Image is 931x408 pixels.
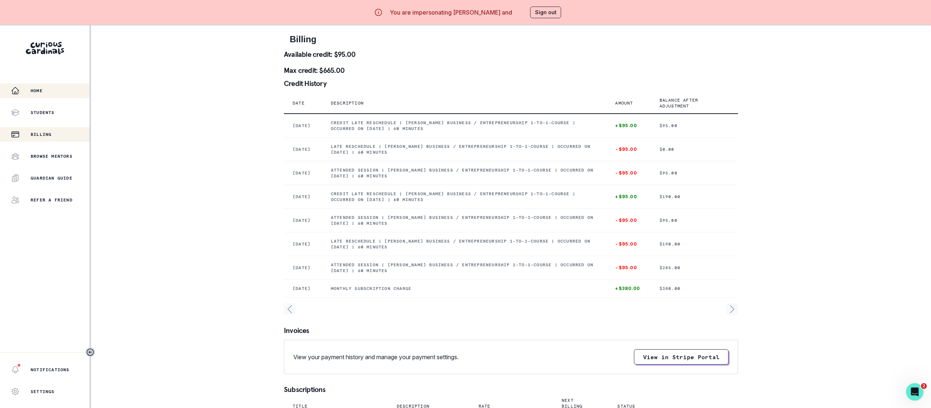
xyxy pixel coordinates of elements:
[284,67,738,74] p: Max credit: $665.00
[331,215,598,226] p: Attended session | [PERSON_NAME] Business / Entrepreneurship 1-to-1-course | Occurred on [DATE] |...
[659,170,729,176] p: $95.00
[615,146,642,152] p: -$95.00
[331,262,598,274] p: Attended session | [PERSON_NAME] Business / Entrepreneurship 1-to-1-course | Occurred on [DATE] |...
[293,265,313,271] p: [DATE]
[284,303,296,315] svg: page left
[615,241,642,247] p: -$95.00
[906,383,924,401] iframe: Intercom live chat
[293,194,313,200] p: [DATE]
[331,144,598,155] p: Late reschedule | [PERSON_NAME] Business / Entrepreneurship 1-to-1-course | Occurred on [DATE] | ...
[31,88,43,94] p: Home
[615,100,633,106] p: Amount
[659,217,729,223] p: $95.00
[634,349,729,365] button: View in Stripe Portal
[615,286,642,291] p: +$380.00
[293,217,313,223] p: [DATE]
[293,123,313,129] p: [DATE]
[86,348,95,357] button: Toggle sidebar
[615,170,642,176] p: -$95.00
[615,194,642,200] p: +$95.00
[331,286,598,291] p: Monthly subscription charge
[921,383,927,389] span: 2
[659,265,729,271] p: $285.00
[615,123,642,129] p: +$95.00
[530,7,561,18] button: Sign out
[615,217,642,223] p: -$95.00
[293,170,313,176] p: [DATE]
[331,191,598,203] p: CREDIT Late reschedule | [PERSON_NAME] Business / Entrepreneurship 1-to-1-course | Occurred on [D...
[331,238,598,250] p: Late reschedule | [PERSON_NAME] Business / Entrepreneurship 1-to-1-course | Occurred on [DATE] | ...
[659,123,729,129] p: $95.00
[659,241,729,247] p: $190.00
[293,353,459,361] p: View your payment history and manage your payment settings.
[293,286,313,291] p: [DATE]
[726,303,738,315] svg: page right
[659,194,729,200] p: $190.00
[31,153,72,159] p: Browse Mentors
[615,265,642,271] p: -$95.00
[331,167,598,179] p: Attended session | [PERSON_NAME] Business / Entrepreneurship 1-to-1-course | Occurred on [DATE] |...
[284,80,738,87] p: Credit History
[31,110,55,115] p: Students
[31,389,55,395] p: Settings
[331,100,364,106] p: Description
[293,241,313,247] p: [DATE]
[284,51,738,58] p: Available credit: $95.00
[659,97,721,109] p: Balance after adjustment
[284,327,738,334] p: Invoices
[31,197,72,203] p: Refer a friend
[659,286,729,291] p: $380.00
[290,34,732,45] h2: Billing
[31,132,51,137] p: Billing
[26,42,64,54] img: Curious Cardinals Logo
[284,386,738,393] p: Subscriptions
[659,146,729,152] p: $0.00
[293,146,313,152] p: [DATE]
[331,120,598,132] p: CREDIT Late reschedule | [PERSON_NAME] Business / Entrepreneurship 1-to-1-course | Occurred on [D...
[293,100,305,106] p: Date
[390,8,512,17] p: You are impersonating [PERSON_NAME] and
[31,367,70,373] p: Notifications
[31,175,72,181] p: Guardian Guide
